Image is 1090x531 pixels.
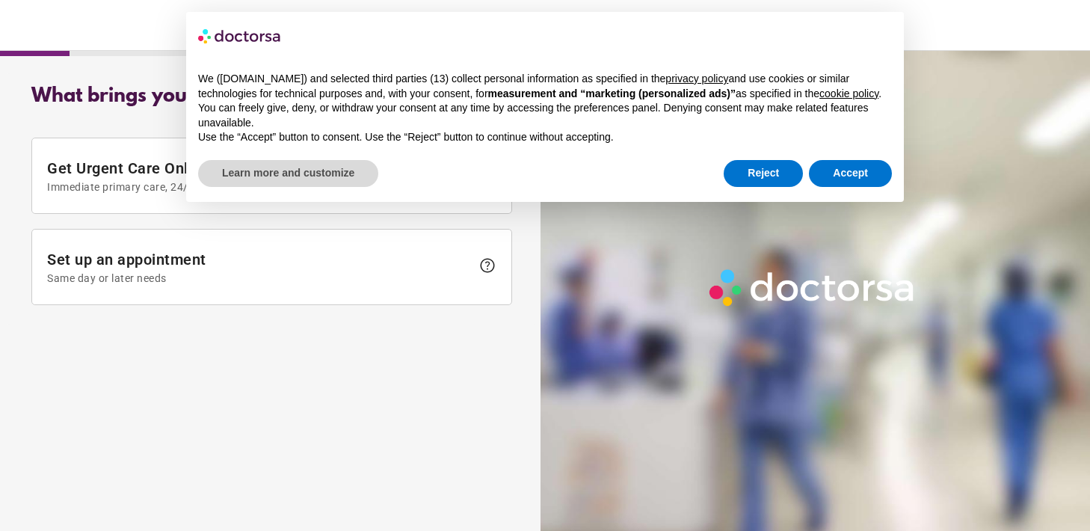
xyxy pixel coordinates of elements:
a: privacy policy [665,73,728,85]
span: Immediate primary care, 24/7 [47,181,471,193]
p: Use the “Accept” button to consent. Use the “Reject” button to continue without accepting. [198,130,892,145]
div: What brings you in? [31,85,512,108]
img: Logo-Doctorsa-trans-White-partial-flat.png [703,263,922,312]
button: Learn more and customize [198,160,378,187]
span: Get Urgent Care Online [47,159,471,193]
p: We ([DOMAIN_NAME]) and selected third parties (13) collect personal information as specified in t... [198,72,892,101]
p: You can freely give, deny, or withdraw your consent at any time by accessing the preferences pane... [198,101,892,130]
span: help [478,257,496,274]
strong: measurement and “marketing (personalized ads)” [488,88,736,99]
span: Same day or later needs [47,272,471,284]
img: logo [198,24,282,48]
button: Reject [724,160,803,187]
span: Set up an appointment [47,251,471,284]
a: cookie policy [819,88,878,99]
button: Accept [809,160,892,187]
